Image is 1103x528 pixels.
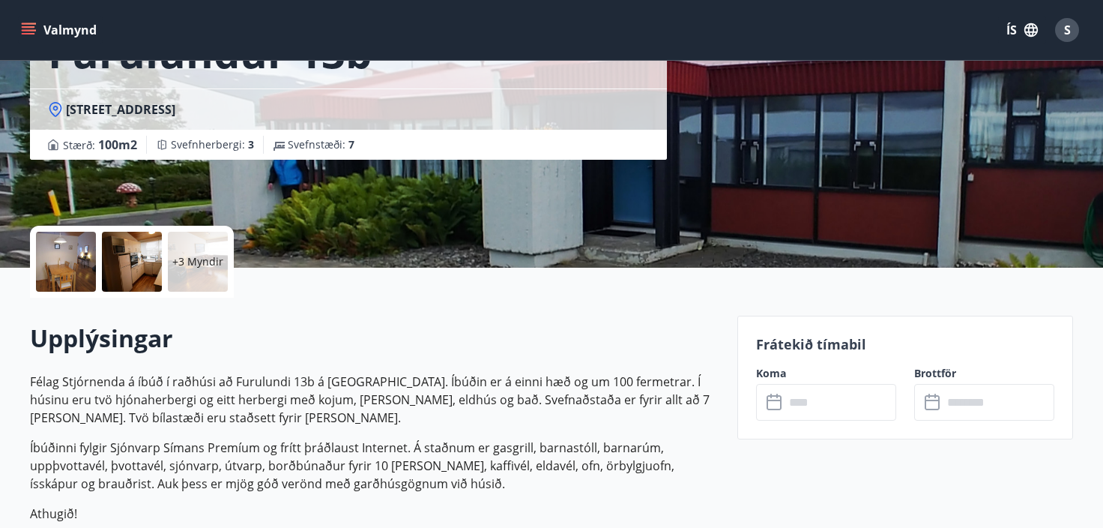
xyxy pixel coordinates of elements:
button: ÍS [998,16,1046,43]
label: Koma [756,366,896,381]
span: [STREET_ADDRESS] [66,101,175,118]
p: Frátekið tímabil [756,334,1054,354]
h2: Upplýsingar [30,322,719,355]
span: Stærð : [63,136,137,154]
p: Íbúðinni fylgir Sjónvarp Símans Premíum og frítt þráðlaust Internet. Á staðnum er gasgrill, barna... [30,439,719,493]
p: +3 Myndir [172,254,223,269]
span: 7 [348,137,354,151]
button: menu [18,16,103,43]
p: Félag Stjórnenda á íbúð í raðhúsi að Furulundi 13b á [GEOGRAPHIC_DATA]. Íbúðin er á einni hæð og ... [30,373,719,427]
span: Svefnstæði : [288,137,354,152]
span: 3 [248,137,254,151]
button: S [1049,12,1085,48]
span: Svefnherbergi : [171,137,254,152]
label: Brottför [914,366,1054,381]
p: Athugið! [30,505,719,523]
span: S [1064,22,1071,38]
span: 100 m2 [98,136,137,153]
